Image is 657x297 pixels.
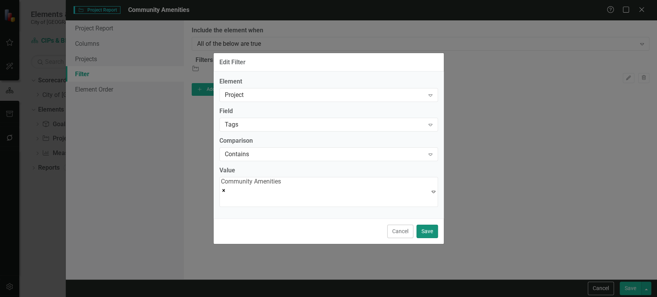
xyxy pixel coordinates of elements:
label: Element [219,77,438,86]
label: Comparison [219,137,438,145]
div: Edit Filter [219,59,246,66]
button: Save [416,225,438,238]
div: Tags [225,120,425,129]
div: Project [225,91,425,100]
label: Field [219,107,438,116]
label: Value [219,166,438,175]
div: Remove [object Object] [221,186,281,195]
button: Cancel [387,225,413,238]
div: Contains [225,150,425,159]
span: Community Amenities [221,178,281,185]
